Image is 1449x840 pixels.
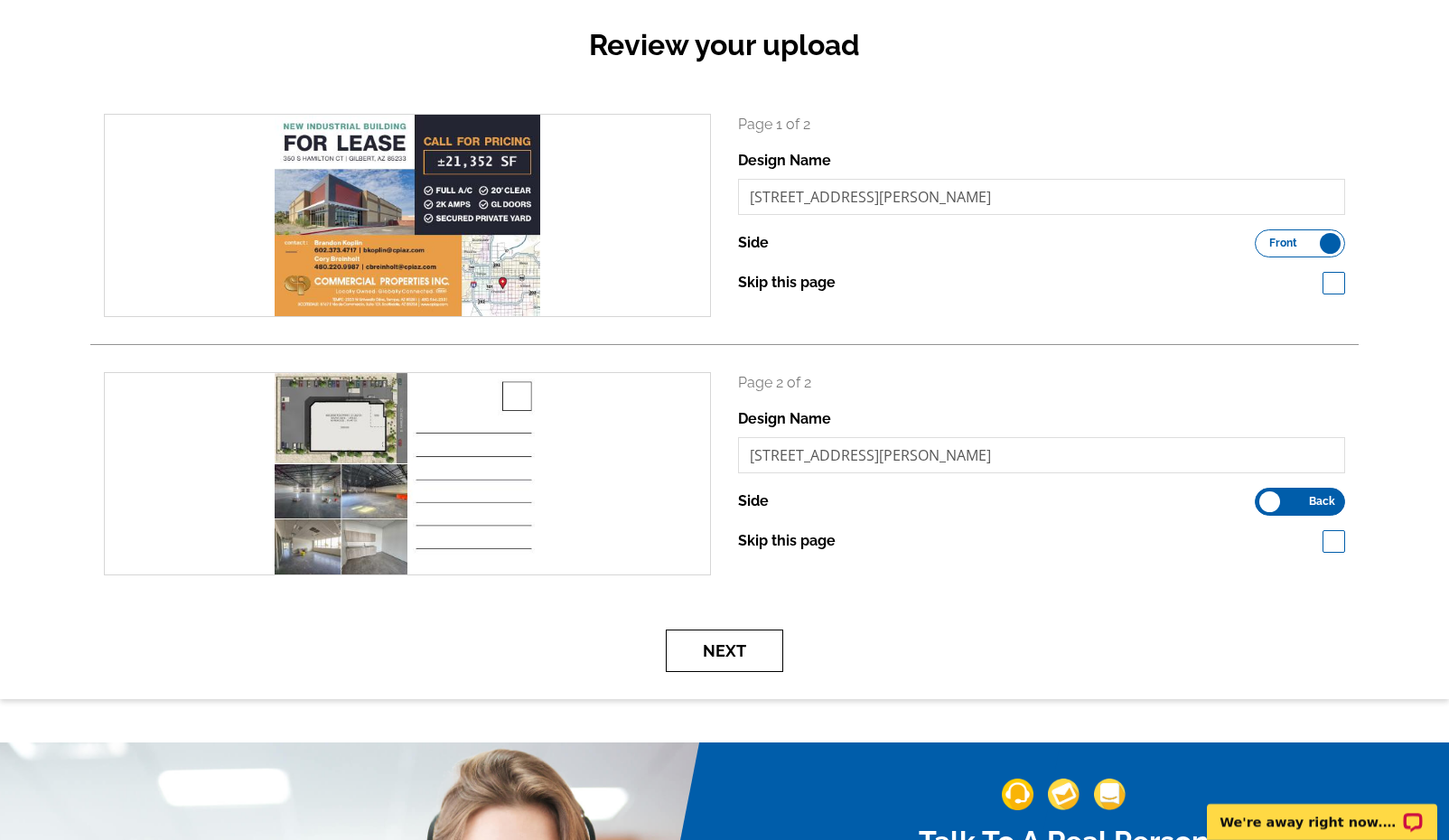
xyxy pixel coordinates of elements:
label: Side [738,490,769,512]
input: File Name [738,179,1345,215]
h2: Review your upload [90,28,1359,62]
input: File Name [738,437,1345,473]
img: support-img-1.png [1002,779,1033,810]
p: Page 2 of 2 [738,372,1345,394]
button: Next [666,630,783,672]
label: Side [738,232,769,254]
label: Skip this page [738,272,836,294]
label: Design Name [738,408,831,430]
p: Page 1 of 2 [738,114,1345,135]
img: support-img-3_1.png [1094,779,1126,810]
iframe: LiveChat chat widget [1195,783,1449,840]
span: Front [1269,238,1297,247]
label: Design Name [738,150,831,172]
label: Skip this page [738,530,836,552]
span: Back [1309,497,1335,506]
img: support-img-2.png [1048,779,1080,810]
